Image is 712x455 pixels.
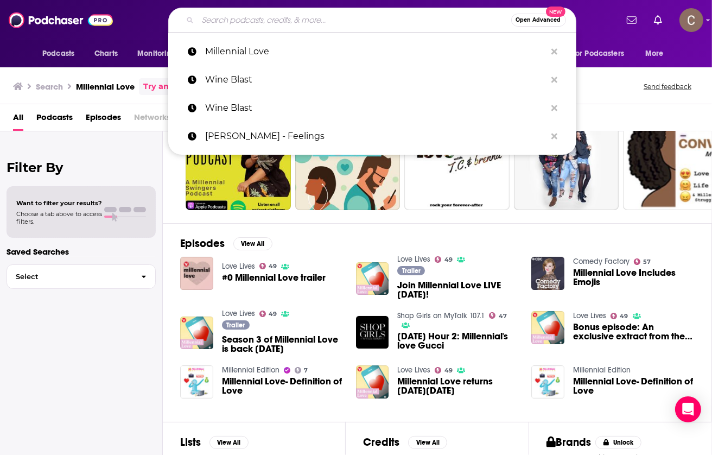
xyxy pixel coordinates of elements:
a: 57 [634,258,651,265]
a: [PERSON_NAME] - Feelings [168,122,576,150]
span: Open Advanced [516,17,561,23]
p: Kurt Krömer - Feelings [205,122,546,150]
a: Millennial Love [168,37,576,66]
a: 49 [435,256,453,263]
a: Bonus episode: An exclusive extract from the Millennial Love book [573,323,694,341]
a: Love Lives [397,255,430,264]
p: Millennial Love [205,37,546,66]
button: View All [209,436,249,449]
img: User Profile [679,8,703,32]
span: Trailer [226,322,245,328]
span: 49 [269,312,277,317]
a: 7 [295,367,308,374]
button: open menu [638,43,677,64]
h2: Filter By [7,160,156,175]
span: [DATE] Hour 2: Millennial's love Gucci [397,332,518,350]
img: Millennial Love- Definition of Love [180,365,213,399]
div: Open Intercom Messenger [675,396,701,422]
a: 49 [611,313,628,319]
span: 47 [499,314,507,319]
div: 0 [390,109,396,206]
a: Millennial Love returns on Friday 11th October [397,377,518,395]
img: Bonus episode: An exclusive extract from the Millennial Love book [531,311,564,344]
div: Search podcasts, credits, & more... [168,8,576,33]
span: 49 [444,368,453,373]
img: Millennial Love Includes Emojis [531,257,564,290]
a: Millennial Love- Definition of Love [573,377,694,395]
a: 49 [435,367,453,374]
span: 49 [444,257,453,262]
h2: Lists [180,435,201,449]
span: Want to filter your results? [16,199,102,207]
a: 0 [295,105,400,210]
span: Trailer [402,268,421,274]
span: For Podcasters [572,46,624,61]
a: 49 [259,263,277,269]
a: Podchaser - Follow, Share and Rate Podcasts [9,10,113,30]
a: Love Lives [222,262,255,271]
span: Podcasts [36,109,73,131]
a: Season 3 of Millennial Love is back TOMORROW [222,335,343,353]
span: Join Millennial Love LIVE [DATE]! [397,281,518,299]
span: New [546,7,565,17]
span: All [13,109,23,131]
img: Millennial Love returns on Friday 11th October [356,365,389,399]
a: Millennial Edition [222,365,279,375]
h3: Search [36,81,63,92]
h2: Brands [546,435,592,449]
a: Show notifications dropdown [622,11,641,29]
button: open menu [35,43,88,64]
a: 49 [259,311,277,317]
a: Millennial Love Includes Emojis [573,268,694,287]
button: Send feedback [640,82,695,91]
a: Love Lives [222,309,255,318]
span: Podcasts [42,46,74,61]
img: Join Millennial Love LIVE on Wednesday! [356,262,389,295]
h2: Episodes [180,237,225,250]
a: Millennial Edition [573,365,631,375]
a: Millennial Love- Definition of Love [222,377,343,395]
a: #0 Millennial Love trailer [222,273,326,282]
a: 6/02/18 Hour 2: Millennial's love Gucci [397,332,518,350]
a: Show notifications dropdown [650,11,666,29]
p: Wine Blast [205,94,546,122]
a: Wine Blast [168,94,576,122]
a: Comedy Factory [573,257,630,266]
p: Wine Blast [205,66,546,94]
a: 54 [186,105,291,210]
span: Season 3 of Millennial Love is back [DATE] [222,335,343,353]
span: Choose a tab above to access filters. [16,210,102,225]
h3: Millennial Love [76,81,135,92]
button: open menu [565,43,640,64]
span: 49 [269,264,277,269]
span: 57 [644,260,651,264]
a: Join Millennial Love LIVE on Wednesday! [397,281,518,299]
a: Charts [87,43,124,64]
h2: Credits [363,435,399,449]
a: 38 [514,105,619,210]
img: Season 3 of Millennial Love is back TOMORROW [180,317,213,350]
a: EpisodesView All [180,237,272,250]
p: Saved Searches [7,247,156,257]
span: 49 [620,314,628,319]
span: Charts [94,46,118,61]
a: 47 [489,312,507,319]
span: Monitoring [137,46,176,61]
button: Unlock [595,436,641,449]
a: Episodes [86,109,121,131]
button: View All [233,237,272,250]
span: Logged in as clay.bolton [679,8,703,32]
a: Try an exact match [143,80,223,93]
input: Search podcasts, credits, & more... [198,11,511,29]
img: #0 Millennial Love trailer [180,257,213,290]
